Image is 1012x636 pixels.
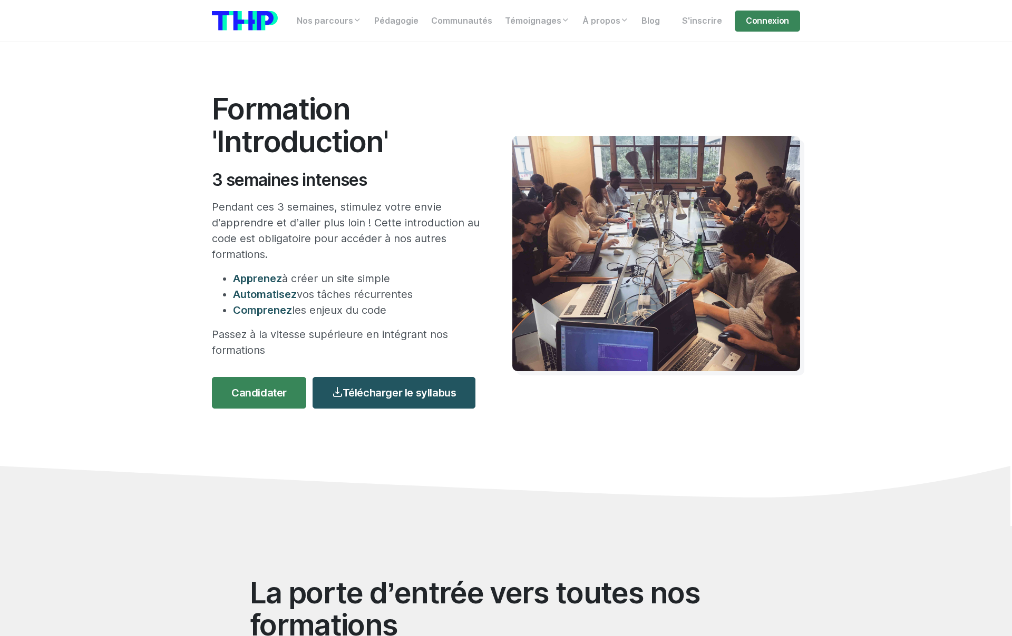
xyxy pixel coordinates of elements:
a: Télécharger le syllabus [313,377,475,409]
a: Candidater [212,377,306,409]
li: vos tâches récurrentes [233,286,481,302]
h1: Formation 'Introduction' [212,93,481,157]
span: Comprenez [233,304,292,316]
a: Nos parcours [290,11,368,32]
img: Travail [512,136,800,371]
span: Automatisez [233,288,297,301]
li: les enjeux du code [233,302,481,318]
p: Passez à la vitesse supérieure en intégrant nos formations [212,326,481,358]
a: Pédagogie [368,11,425,32]
li: à créer un site simple [233,271,481,286]
a: Communautés [425,11,499,32]
h2: 3 semaines intenses [212,170,481,190]
a: Témoignages [499,11,576,32]
a: Connexion [735,11,800,32]
a: Blog [635,11,666,32]
a: À propos [576,11,635,32]
img: logo [212,11,278,31]
span: Apprenez [233,272,282,285]
a: S'inscrire [676,11,728,32]
p: Pendant ces 3 semaines, stimulez votre envie d’apprendre et d’aller plus loin ! Cette introductio... [212,199,481,262]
